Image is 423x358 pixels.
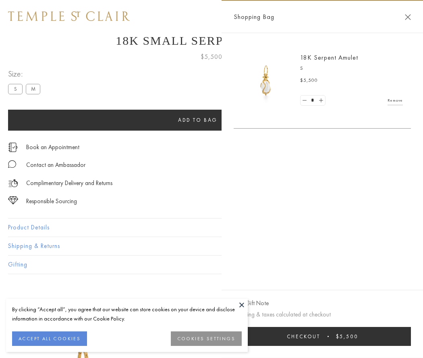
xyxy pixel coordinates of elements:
[234,310,411,320] p: Shipping & taxes calculated at checkout
[26,160,85,170] div: Contact an Ambassador
[8,219,415,237] button: Product Details
[287,333,320,340] span: Checkout
[8,110,388,131] button: Add to bag
[12,305,242,323] div: By clicking “Accept all”, you agree that our website can store cookies on your device and disclos...
[300,53,358,62] a: 18K Serpent Amulet
[234,327,411,346] button: Checkout $5,500
[242,56,290,105] img: P51836-E11SERPPV
[336,333,358,340] span: $5,500
[388,96,403,105] a: Remove
[26,84,40,94] label: M
[301,96,309,106] a: Set quantity to 0
[26,196,77,206] div: Responsible Sourcing
[8,11,130,21] img: Temple St. Clair
[8,160,16,168] img: MessageIcon-01_2.svg
[178,117,218,123] span: Add to bag
[201,52,222,62] span: $5,500
[8,67,44,81] span: Size:
[405,14,411,20] button: Close Shopping Bag
[26,143,79,152] a: Book an Appointment
[8,143,18,152] img: icon_appointment.svg
[300,77,318,85] span: $5,500
[8,84,23,94] label: S
[234,298,269,308] button: Add Gift Note
[8,178,18,188] img: icon_delivery.svg
[171,331,242,346] button: COOKIES SETTINGS
[12,331,87,346] button: ACCEPT ALL COOKIES
[234,12,274,22] span: Shopping Bag
[8,196,18,204] img: icon_sourcing.svg
[8,256,415,274] button: Gifting
[8,237,415,255] button: Shipping & Returns
[300,65,403,73] p: S
[8,34,415,48] h1: 18K Small Serpent Amulet
[26,178,112,188] p: Complimentary Delivery and Returns
[317,96,325,106] a: Set quantity to 2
